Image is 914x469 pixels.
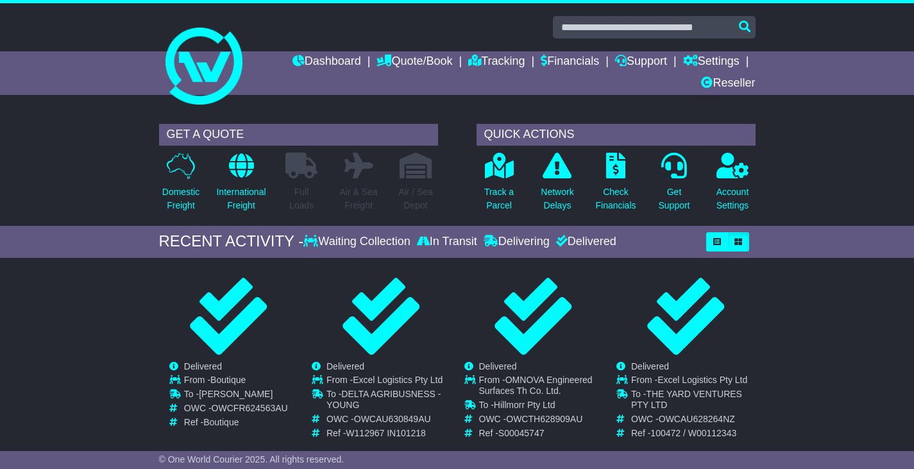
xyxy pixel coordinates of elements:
span: OMNOVA Engineered Surfaces Th Co. Ltd. [479,375,593,396]
a: Quote/Book [377,51,452,73]
div: In Transit [414,235,480,249]
td: To - [631,389,755,414]
span: Excel Logistics Pty Ltd [353,375,443,385]
td: From - [479,375,603,400]
td: To - [184,389,288,403]
td: From - [184,375,288,389]
div: RECENT ACTIVITY - [159,232,304,251]
a: AccountSettings [716,152,750,219]
p: Air / Sea Depot [398,185,433,212]
p: Air & Sea Freight [339,185,377,212]
td: From - [326,375,450,389]
a: Track aParcel [484,152,514,219]
p: Track a Parcel [484,185,514,212]
span: Boutique [210,375,246,385]
span: DELTA AGRIBUSNESS - YOUNG [326,389,441,410]
td: From - [631,375,755,389]
span: OWCFR624563AU [212,403,288,413]
td: To - [479,400,603,414]
td: OWC - [326,414,450,428]
div: QUICK ACTIONS [477,124,756,146]
td: Ref - [631,428,755,439]
td: Ref - [479,428,603,439]
p: Check Financials [595,185,636,212]
a: CheckFinancials [595,152,636,219]
a: Settings [683,51,740,73]
a: DomesticFreight [162,152,200,219]
p: Full Loads [285,185,317,212]
a: Reseller [701,73,755,95]
td: OWC - [479,414,603,428]
span: W112967 IN101218 [346,428,426,438]
span: Excel Logistics Pty Ltd [657,375,747,385]
span: OWCTH628909AU [506,414,582,424]
div: GET A QUOTE [159,124,438,146]
p: Get Support [658,185,690,212]
a: Dashboard [292,51,361,73]
td: Ref - [326,428,450,439]
td: Ref - [184,417,288,428]
a: GetSupport [657,152,690,219]
p: International Freight [216,185,266,212]
td: OWC - [631,414,755,428]
span: 100472 / W00112343 [650,428,736,438]
a: Support [615,51,667,73]
div: Waiting Collection [303,235,413,249]
p: Account Settings [716,185,749,212]
span: [PERSON_NAME] [199,389,273,399]
div: Delivered [553,235,616,249]
span: OWCAU630849AU [354,414,431,424]
div: Delivering [480,235,553,249]
span: Delivered [184,361,222,371]
td: To - [326,389,450,414]
span: © One World Courier 2025. All rights reserved. [159,454,344,465]
span: Boutique [203,417,239,427]
a: Tracking [468,51,525,73]
span: OWCAU628264NZ [659,414,735,424]
p: Network Delays [541,185,573,212]
a: NetworkDelays [540,152,574,219]
a: Financials [541,51,599,73]
span: S00045747 [498,428,545,438]
td: OWC - [184,403,288,417]
span: Hillmorr Pty Ltd [494,400,555,410]
span: THE YARD VENTURES PTY LTD [631,389,742,410]
span: Delivered [479,361,517,371]
span: Delivered [326,361,364,371]
p: Domestic Freight [162,185,199,212]
span: Delivered [631,361,669,371]
a: InternationalFreight [216,152,266,219]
